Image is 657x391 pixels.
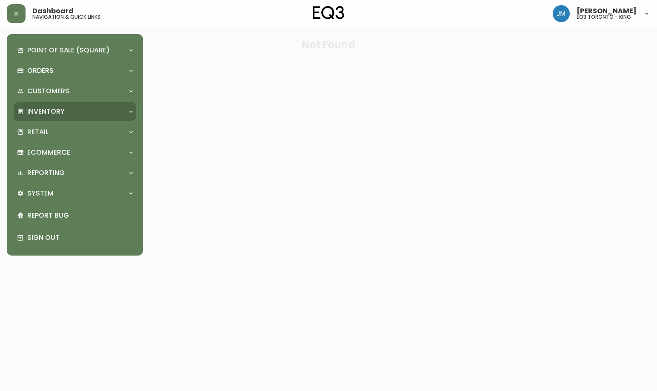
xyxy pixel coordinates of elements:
div: Reporting [14,164,136,182]
p: Report Bug [27,211,133,220]
p: Sign Out [27,233,133,242]
div: Customers [14,82,136,101]
span: [PERSON_NAME] [577,8,637,14]
p: Point of Sale (Square) [27,46,110,55]
span: Dashboard [32,8,74,14]
p: Customers [27,86,69,96]
div: Ecommerce [14,143,136,162]
p: Reporting [27,168,65,178]
div: System [14,184,136,203]
p: Ecommerce [27,148,70,157]
img: b88646003a19a9f750de19192e969c24 [553,5,570,22]
p: Retail [27,127,49,137]
p: System [27,189,54,198]
div: Sign Out [14,227,136,249]
div: Orders [14,61,136,80]
div: Retail [14,123,136,141]
div: Inventory [14,102,136,121]
p: Orders [27,66,54,75]
h5: eq3 toronto - king [577,14,631,20]
p: Inventory [27,107,65,116]
img: logo [313,6,344,20]
h5: navigation & quick links [32,14,100,20]
div: Point of Sale (Square) [14,41,136,60]
div: Report Bug [14,204,136,227]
